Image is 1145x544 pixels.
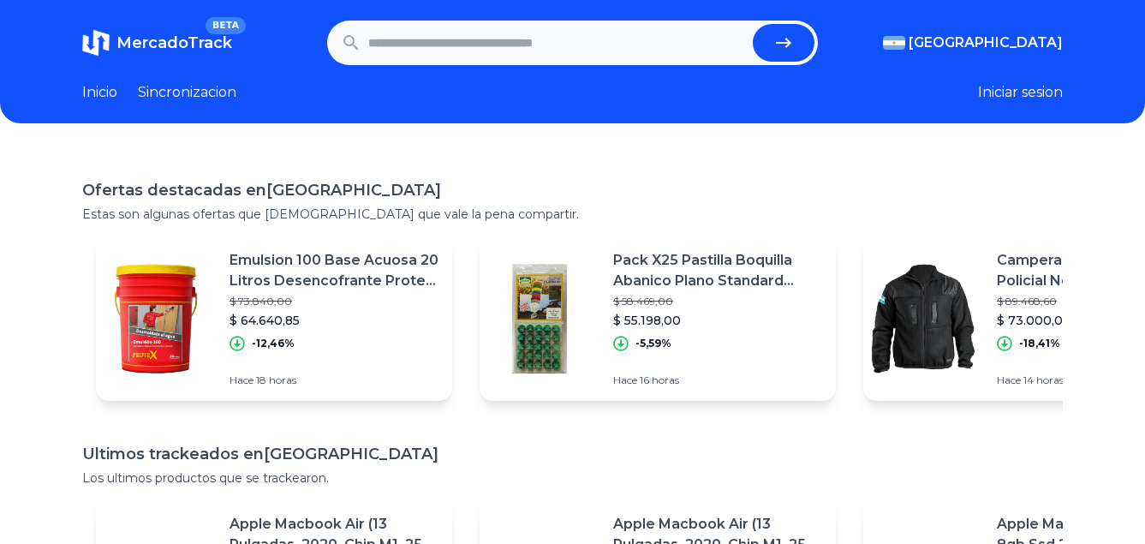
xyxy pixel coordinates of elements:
[230,250,438,291] p: Emulsion 100 Base Acuosa 20 Litros Desencofrante Protex Mm
[82,206,1063,223] p: Estas son algunas ofertas que [DEMOGRAPHIC_DATA] que vale la pena compartir.
[230,374,438,387] p: Hace 18 horas
[82,82,117,103] a: Inicio
[978,82,1063,103] button: Iniciar sesion
[480,259,599,379] img: Featured image
[613,250,822,291] p: Pack X25 Pastilla Boquilla Abanico Plano Standard Poliacetal
[613,374,822,387] p: Hace 16 horas
[82,442,1063,466] h1: Ultimos trackeados en [GEOGRAPHIC_DATA]
[96,259,216,379] img: Featured image
[230,295,438,308] p: $ 73.840,00
[883,33,1063,53] button: [GEOGRAPHIC_DATA]
[82,178,1063,202] h1: Ofertas destacadas en [GEOGRAPHIC_DATA]
[480,236,836,401] a: Featured imagePack X25 Pastilla Boquilla Abanico Plano Standard Poliacetal$ 58.469,00$ 55.198,00-...
[82,29,110,57] img: MercadoTrack
[96,236,452,401] a: Featured imageEmulsion 100 Base Acuosa 20 Litros Desencofrante Protex Mm$ 73.840,00$ 64.640,85-12...
[82,469,1063,487] p: Los ultimos productos que se trackearon.
[613,312,822,329] p: $ 55.198,00
[1019,337,1060,350] p: -18,41%
[82,29,232,57] a: MercadoTrackBETA
[883,36,905,50] img: Argentina
[206,17,246,34] span: BETA
[613,295,822,308] p: $ 58.469,00
[635,337,671,350] p: -5,59%
[230,312,438,329] p: $ 64.640,85
[138,82,236,103] a: Sincronizacion
[116,33,232,52] span: MercadoTrack
[252,337,295,350] p: -12,46%
[909,33,1063,53] span: [GEOGRAPHIC_DATA]
[863,259,983,379] img: Featured image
